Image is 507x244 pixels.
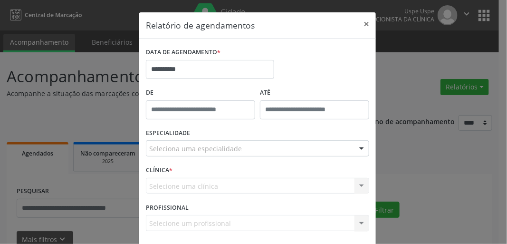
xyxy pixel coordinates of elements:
[146,19,255,31] h5: Relatório de agendamentos
[146,126,190,141] label: ESPECIALIDADE
[149,144,242,154] span: Seleciona uma especialidade
[146,163,172,178] label: CLÍNICA
[357,12,376,36] button: Close
[146,200,189,215] label: PROFISSIONAL
[260,86,369,100] label: ATÉ
[146,45,220,60] label: DATA DE AGENDAMENTO
[146,86,255,100] label: De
